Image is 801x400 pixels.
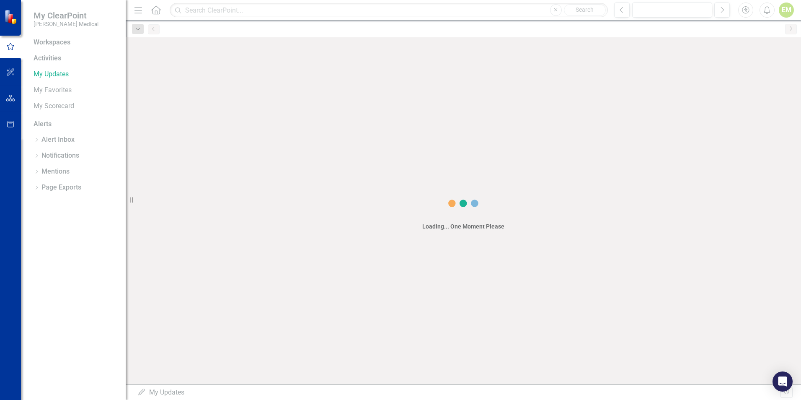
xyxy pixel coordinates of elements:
[34,70,117,79] a: My Updates
[34,54,117,63] div: Activities
[34,10,98,21] span: My ClearPoint
[422,222,504,231] div: Loading... One Moment Please
[34,86,117,95] a: My Favorites
[41,151,79,161] a: Notifications
[34,21,98,27] small: [PERSON_NAME] Medical
[170,3,608,18] input: Search ClearPoint...
[564,4,606,16] button: Search
[137,388,780,397] div: My Updates
[4,10,19,24] img: ClearPoint Strategy
[41,167,70,177] a: Mentions
[779,3,794,18] button: EM
[34,101,117,111] a: My Scorecard
[41,135,75,145] a: Alert Inbox
[34,38,70,47] div: Workspaces
[576,6,594,13] span: Search
[34,119,117,129] div: Alerts
[41,183,81,192] a: Page Exports
[773,371,793,392] div: Open Intercom Messenger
